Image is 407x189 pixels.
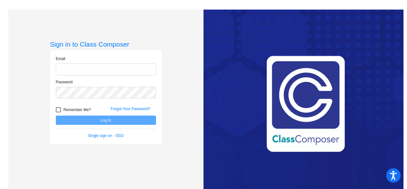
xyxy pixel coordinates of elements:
a: Single sign on - SSO [88,133,123,138]
label: Email [56,56,65,62]
label: Password [56,79,73,85]
button: Log In [56,116,156,125]
a: Forgot Your Password? [111,107,151,111]
h3: Sign in to Class Composer [50,40,162,48]
span: Remember Me? [63,106,91,114]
